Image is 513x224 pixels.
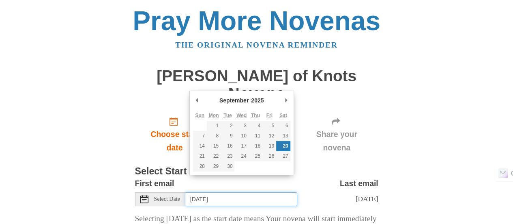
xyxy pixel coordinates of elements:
button: 22 [207,151,221,161]
button: 27 [276,151,290,161]
button: 6 [276,121,290,131]
span: Choose start date [143,128,206,154]
button: 19 [262,141,276,151]
button: 17 [234,141,248,151]
abbr: Wednesday [236,113,247,118]
label: Last email [340,177,378,190]
abbr: Tuesday [223,113,232,118]
button: 3 [234,121,248,131]
a: Pray More Novenas [133,6,380,36]
button: 4 [249,121,262,131]
button: Next Month [282,94,290,107]
button: 7 [193,131,207,141]
button: 1 [207,121,221,131]
button: 21 [193,151,207,161]
button: 29 [207,161,221,172]
abbr: Saturday [279,113,287,118]
button: 30 [221,161,234,172]
button: 28 [193,161,207,172]
div: Click "Next" to confirm your start date first. [295,110,378,159]
button: Previous Month [193,94,201,107]
button: 5 [262,121,276,131]
abbr: Friday [266,113,272,118]
button: 13 [276,131,290,141]
button: 14 [193,141,207,151]
button: 23 [221,151,234,161]
button: 25 [249,151,262,161]
span: [DATE] [355,195,378,203]
a: Choose start date [135,110,215,159]
h3: Select Start Date [135,166,378,177]
span: Select Date [154,196,180,202]
button: 8 [207,131,221,141]
button: 18 [249,141,262,151]
button: 26 [262,151,276,161]
input: Use the arrow keys to pick a date [185,192,297,206]
abbr: Sunday [195,113,204,118]
button: 12 [262,131,276,141]
abbr: Thursday [251,113,260,118]
div: 2025 [250,94,265,107]
a: The original novena reminder [175,41,338,49]
label: First email [135,177,174,190]
h1: [PERSON_NAME] of Knots Novena [135,67,378,102]
button: 20 [276,141,290,151]
button: 15 [207,141,221,151]
button: 24 [234,151,248,161]
span: Share your novena [303,128,370,154]
abbr: Monday [209,113,219,118]
button: 16 [221,141,234,151]
div: September [218,94,250,107]
button: 10 [234,131,248,141]
button: 11 [249,131,262,141]
button: 2 [221,121,234,131]
button: 9 [221,131,234,141]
